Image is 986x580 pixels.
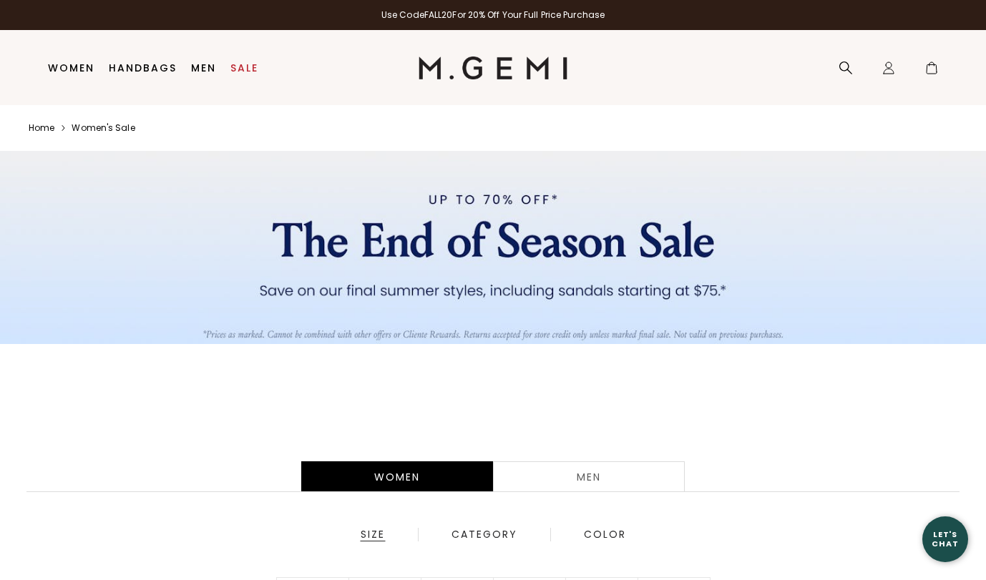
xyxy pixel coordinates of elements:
a: Home [29,122,54,134]
div: Size [360,529,386,541]
img: M.Gemi [419,56,568,79]
a: Men [191,62,216,74]
a: Men [493,461,685,491]
div: Category [451,529,518,541]
div: Let's Chat [922,530,968,548]
a: Women's sale [72,122,135,134]
div: Women [301,461,493,491]
strong: FALL20 [424,9,453,21]
a: Handbags [109,62,177,74]
a: Women [48,62,94,74]
a: Sale [230,62,258,74]
div: Color [583,529,627,541]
